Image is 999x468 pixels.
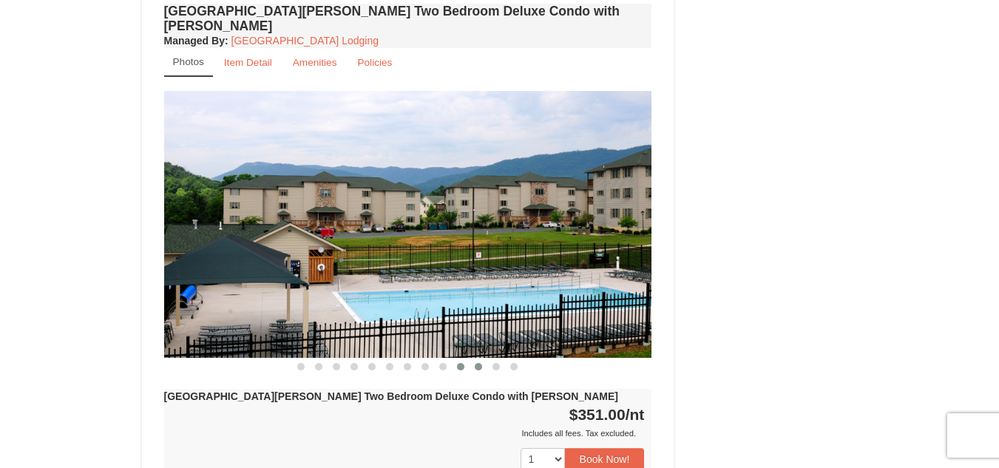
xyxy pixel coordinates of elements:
[164,91,652,358] img: 18876286-146-01b18636.jpg
[626,406,645,423] span: /nt
[173,56,204,67] small: Photos
[569,406,645,423] strong: $351.00
[357,57,392,68] small: Policies
[293,57,337,68] small: Amenities
[214,48,282,77] a: Item Detail
[164,390,618,402] strong: [GEOGRAPHIC_DATA][PERSON_NAME] Two Bedroom Deluxe Condo with [PERSON_NAME]
[164,48,213,77] a: Photos
[164,35,225,47] span: Managed By
[164,4,652,33] h4: [GEOGRAPHIC_DATA][PERSON_NAME] Two Bedroom Deluxe Condo with [PERSON_NAME]
[164,426,645,441] div: Includes all fees. Tax excluded.
[283,48,347,77] a: Amenities
[231,35,379,47] a: [GEOGRAPHIC_DATA] Lodging
[224,57,272,68] small: Item Detail
[164,35,228,47] strong: :
[348,48,402,77] a: Policies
